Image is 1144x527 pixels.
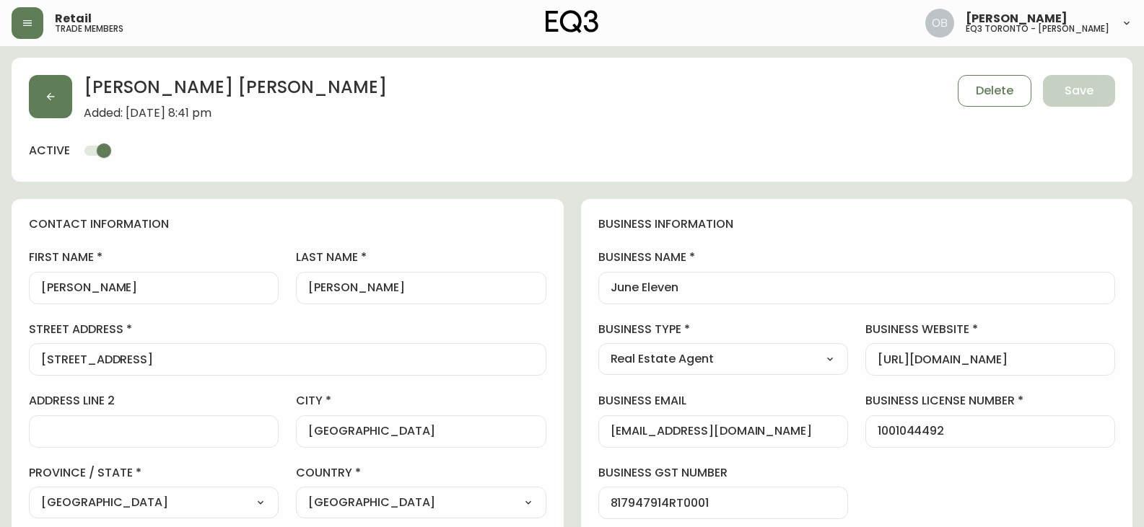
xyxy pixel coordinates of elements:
[958,75,1031,107] button: Delete
[29,393,279,409] label: address line 2
[598,322,848,337] label: business type
[296,465,546,481] label: country
[598,249,1116,265] label: business name
[966,13,1067,25] span: [PERSON_NAME]
[29,322,546,337] label: street address
[29,143,70,159] h4: active
[865,322,1115,337] label: business website
[29,465,279,481] label: province / state
[878,353,1103,366] input: https://www.designshop.com
[925,9,954,37] img: 8e0065c524da89c5c924d5ed86cfe468
[296,249,546,265] label: last name
[29,249,279,265] label: first name
[84,75,387,107] h2: [PERSON_NAME] [PERSON_NAME]
[55,25,123,33] h5: trade members
[546,10,599,33] img: logo
[598,393,848,409] label: business email
[976,83,1013,99] span: Delete
[84,107,387,120] span: Added: [DATE] 8:41 pm
[55,13,92,25] span: Retail
[29,216,546,232] h4: contact information
[598,465,848,481] label: business gst number
[865,393,1115,409] label: business license number
[598,216,1116,232] h4: business information
[966,25,1109,33] h5: eq3 toronto - [PERSON_NAME]
[296,393,546,409] label: city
